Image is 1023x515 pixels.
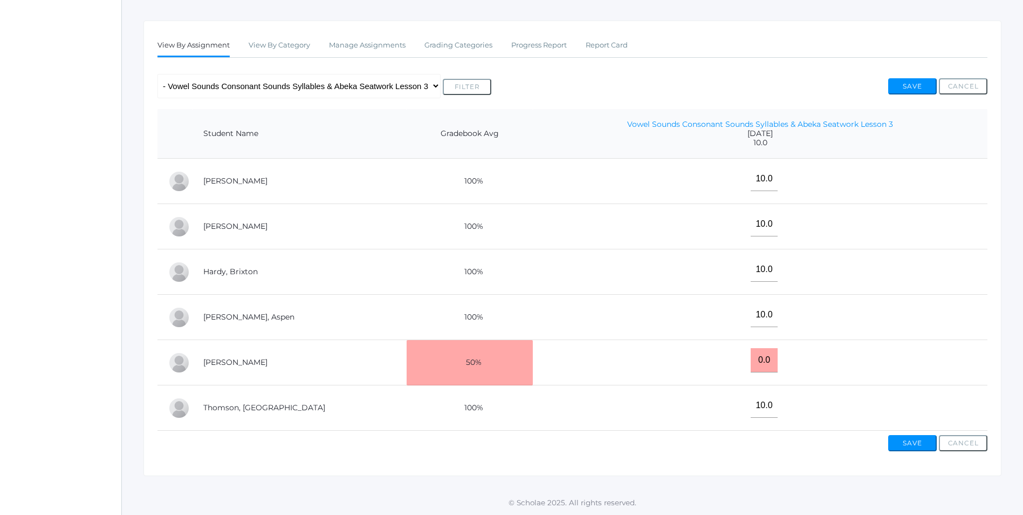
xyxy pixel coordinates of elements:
span: 10.0 [544,138,977,147]
div: Everest Thomson [168,397,190,419]
td: 100% [407,159,533,204]
td: 50% [407,340,533,385]
a: Thomson, [GEOGRAPHIC_DATA] [203,403,325,412]
p: © Scholae 2025. All rights reserved. [122,497,1023,508]
button: Cancel [939,78,987,94]
a: View By Assignment [157,35,230,58]
a: View By Category [249,35,310,56]
td: 100% [407,249,533,295]
th: Student Name [193,109,407,159]
th: Gradebook Avg [407,109,533,159]
a: Hardy, Brixton [203,267,258,276]
div: Abigail Backstrom [168,171,190,192]
a: [PERSON_NAME] [203,176,267,186]
a: [PERSON_NAME] [203,221,267,231]
td: 100% [407,385,533,431]
div: Nolan Gagen [168,216,190,238]
a: Grading Categories [424,35,492,56]
div: Brixton Hardy [168,261,190,283]
a: Vowel Sounds Consonant Sounds Syllables & Abeka Seatwork Lesson 3 [627,119,893,129]
a: Manage Assignments [329,35,406,56]
a: Progress Report [511,35,567,56]
a: [PERSON_NAME], Aspen [203,312,294,322]
button: Save [888,435,937,451]
div: Nico Hurley [168,352,190,374]
a: [PERSON_NAME] [203,357,267,367]
a: Report Card [586,35,628,56]
td: 100% [407,295,533,340]
button: Filter [443,79,491,95]
span: [DATE] [544,129,977,138]
button: Cancel [939,435,987,451]
td: 100% [407,204,533,249]
div: Aspen Hemingway [168,307,190,328]
button: Save [888,78,937,94]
